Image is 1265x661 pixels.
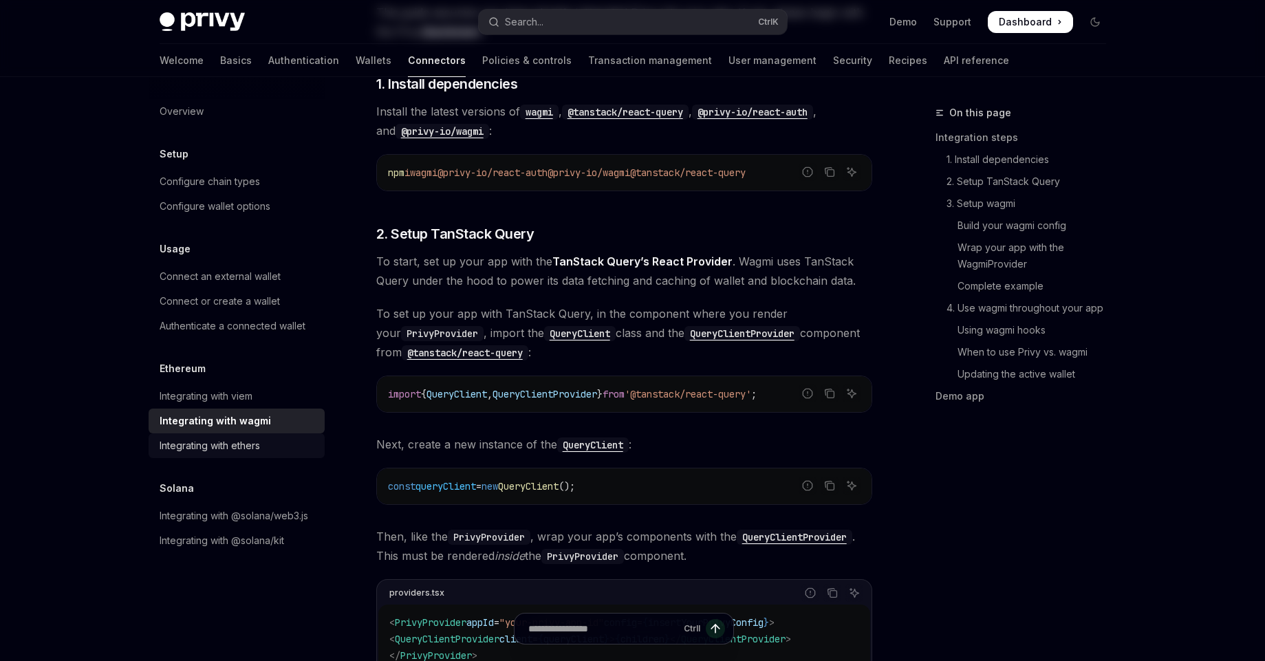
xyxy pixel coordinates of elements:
[149,314,325,338] a: Authenticate a connected wallet
[149,169,325,194] a: Configure chain types
[889,15,917,29] a: Demo
[376,304,872,362] span: To set up your app with TanStack Query, in the component where you render your , import the class...
[149,503,325,528] a: Integrating with @solana/web3.js
[684,326,800,340] a: QueryClientProvider
[845,584,863,602] button: Ask AI
[149,528,325,553] a: Integrating with @solana/kit
[376,74,518,94] span: 1. Install dependencies
[799,163,817,181] button: Report incorrect code
[402,345,528,360] code: @tanstack/react-query
[160,293,280,310] div: Connect or create a wallet
[1084,11,1106,33] button: Toggle dark mode
[936,215,1117,237] a: Build your wagmi config
[737,530,852,543] a: QueryClientProvider
[889,44,927,77] a: Recipes
[588,44,712,77] a: Transaction management
[933,15,971,29] a: Support
[936,237,1117,275] a: Wrap your app with the WagmiProvider
[149,409,325,433] a: Integrating with wagmi
[751,388,757,400] span: ;
[160,198,270,215] div: Configure wallet options
[799,384,817,402] button: Report incorrect code
[544,326,616,340] a: QueryClient
[404,166,410,179] span: i
[160,173,260,190] div: Configure chain types
[544,326,616,341] code: QueryClient
[410,166,437,179] span: wagmi
[421,388,426,400] span: {
[823,584,841,602] button: Copy the contents from the code block
[843,384,861,402] button: Ask AI
[541,549,624,564] code: PrivyProvider
[149,99,325,124] a: Overview
[692,105,813,120] code: @privy-io/react-auth
[356,44,391,77] a: Wallets
[630,166,746,179] span: @tanstack/react-query
[562,105,689,118] a: @tanstack/react-query
[220,44,252,77] a: Basics
[495,549,525,563] em: inside
[528,614,678,644] input: Ask a question...
[559,480,575,492] span: ();
[160,268,281,285] div: Connect an external wallet
[376,102,872,140] span: Install the latest versions of , , , and :
[520,105,559,120] code: wagmi
[376,252,872,290] span: To start, set up your app with the . Wagmi uses TanStack Query under the hood to power its data f...
[597,388,603,400] span: }
[437,166,548,179] span: @privy-io/react-auth
[936,275,1117,297] a: Complete example
[388,166,404,179] span: npm
[160,480,194,497] h5: Solana
[936,363,1117,385] a: Updating the active wallet
[408,44,466,77] a: Connectors
[479,10,787,34] button: Open search
[843,477,861,495] button: Ask AI
[821,163,839,181] button: Copy the contents from the code block
[949,105,1011,121] span: On this page
[557,437,629,453] code: QueryClient
[833,44,872,77] a: Security
[376,527,872,565] span: Then, like the , wrap your app’s components with the . This must be rendered the component.
[160,318,305,334] div: Authenticate a connected wallet
[758,17,779,28] span: Ctrl K
[737,530,852,545] code: QueryClientProvider
[684,326,800,341] code: QueryClientProvider
[149,289,325,314] a: Connect or create a wallet
[603,388,625,400] span: from
[160,532,284,549] div: Integrating with @solana/kit
[268,44,339,77] a: Authentication
[376,224,534,243] span: 2. Setup TanStack Query
[149,384,325,409] a: Integrating with viem
[821,384,839,402] button: Copy the contents from the code block
[376,435,872,454] span: Next, create a new instance of the :
[936,341,1117,363] a: When to use Privy vs. wagmi
[160,388,252,404] div: Integrating with viem
[843,163,861,181] button: Ask AI
[160,241,191,257] h5: Usage
[936,297,1117,319] a: 4. Use wagmi throughout your app
[149,433,325,458] a: Integrating with ethers
[552,254,733,269] a: TanStack Query’s React Provider
[160,146,188,162] h5: Setup
[160,437,260,454] div: Integrating with ethers
[388,480,415,492] span: const
[936,319,1117,341] a: Using wagmi hooks
[936,127,1117,149] a: Integration steps
[160,103,204,120] div: Overview
[936,193,1117,215] a: 3. Setup wagmi
[936,171,1117,193] a: 2. Setup TanStack Query
[801,584,819,602] button: Report incorrect code
[548,166,630,179] span: @privy-io/wagmi
[692,105,813,118] a: @privy-io/react-auth
[160,360,206,377] h5: Ethereum
[448,530,530,545] code: PrivyProvider
[426,388,487,400] span: QueryClient
[944,44,1009,77] a: API reference
[476,480,482,492] span: =
[936,149,1117,171] a: 1. Install dependencies
[160,44,204,77] a: Welcome
[402,345,528,359] a: @tanstack/react-query
[988,11,1073,33] a: Dashboard
[396,124,489,138] a: @privy-io/wagmi
[625,388,751,400] span: '@tanstack/react-query'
